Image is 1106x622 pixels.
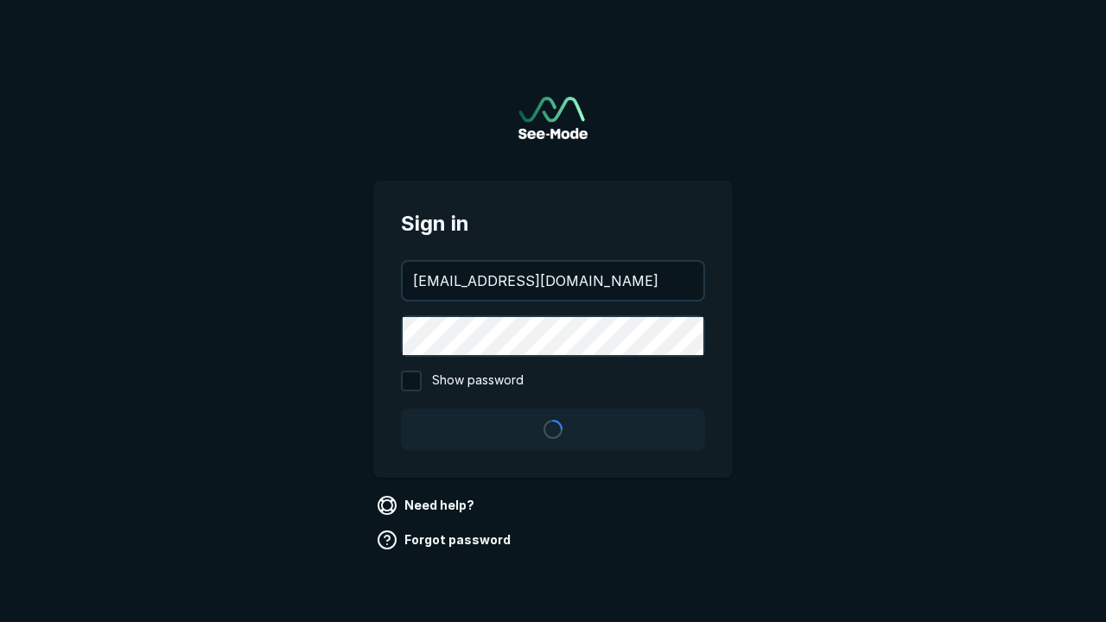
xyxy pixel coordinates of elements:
span: Sign in [401,208,705,239]
a: Forgot password [373,526,518,554]
a: Go to sign in [518,97,588,139]
img: See-Mode Logo [518,97,588,139]
input: your@email.com [403,262,703,300]
span: Show password [432,371,524,391]
a: Need help? [373,492,481,519]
